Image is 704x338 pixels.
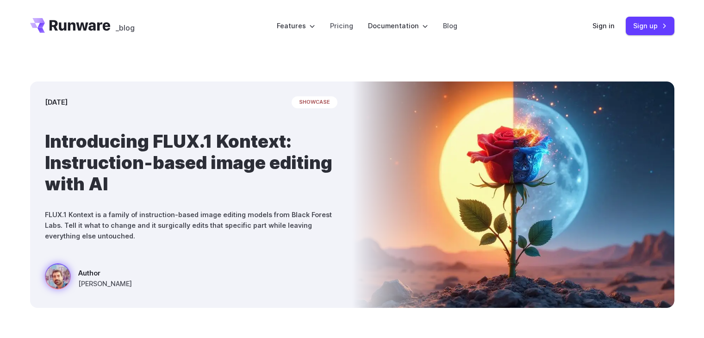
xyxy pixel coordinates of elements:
label: Features [277,20,315,31]
time: [DATE] [45,97,68,107]
img: Surreal rose in a desert landscape, split between day and night with the sun and moon aligned beh... [352,81,674,308]
a: Surreal rose in a desert landscape, split between day and night with the sun and moon aligned beh... [45,263,132,293]
a: Pricing [330,20,353,31]
a: _blog [116,18,135,33]
a: Sign up [626,17,674,35]
a: Sign in [592,20,615,31]
a: Go to / [30,18,111,33]
span: _blog [116,24,135,31]
span: Author [78,268,132,278]
h1: Introducing FLUX.1 Kontext: Instruction-based image editing with AI [45,131,337,194]
span: showcase [292,96,337,108]
p: FLUX.1 Kontext is a family of instruction-based image editing models from Black Forest Labs. Tell... [45,209,337,241]
span: [PERSON_NAME] [78,278,132,289]
a: Blog [443,20,457,31]
label: Documentation [368,20,428,31]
